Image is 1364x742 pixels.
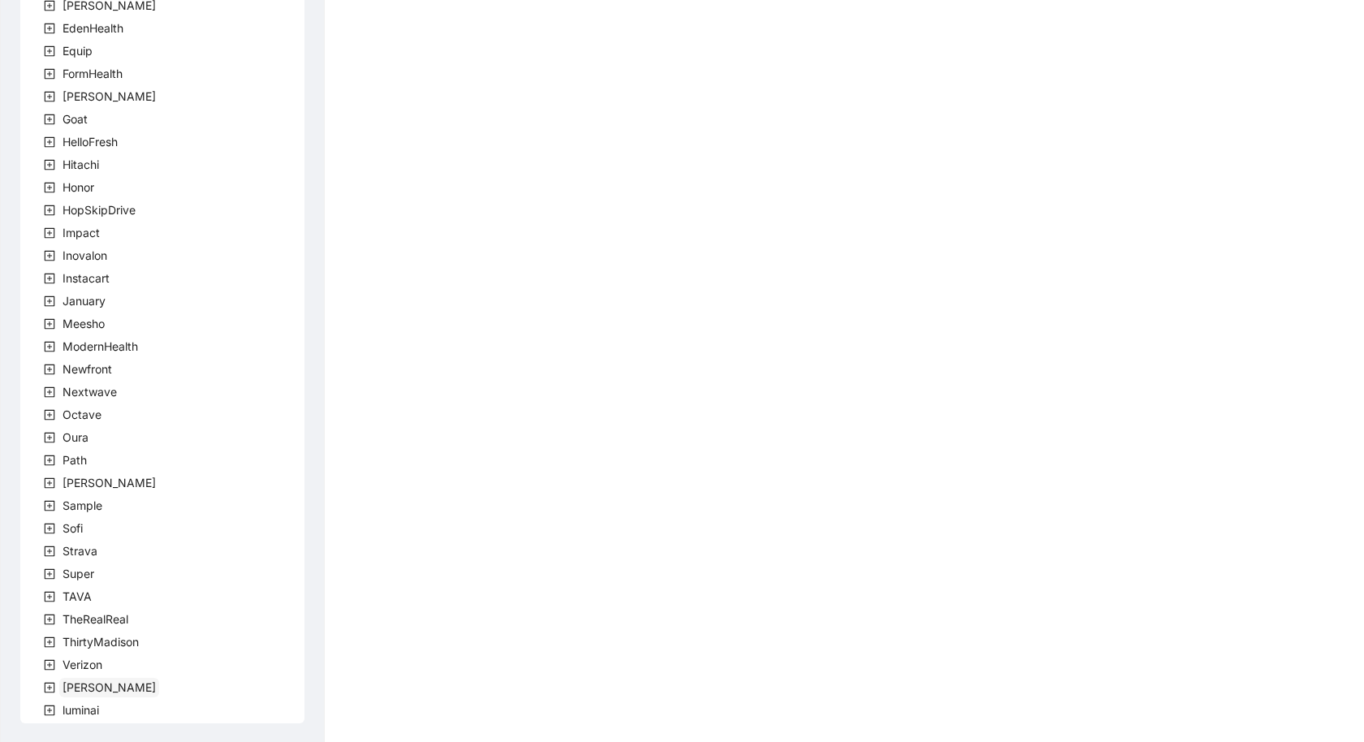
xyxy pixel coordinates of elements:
span: Octave [59,405,105,425]
span: January [59,291,109,311]
span: Rothman [59,473,159,493]
span: plus-square [44,250,55,261]
span: plus-square [44,705,55,716]
span: FormHealth [59,64,126,84]
span: Sofi [59,519,86,538]
span: plus-square [44,114,55,125]
span: Sample [63,498,102,512]
span: plus-square [44,91,55,102]
span: plus-square [44,523,55,534]
span: Inovalon [59,246,110,265]
span: Nextwave [59,382,120,402]
span: plus-square [44,182,55,193]
span: Octave [63,408,101,421]
span: plus-square [44,500,55,511]
span: [PERSON_NAME] [63,89,156,103]
span: ModernHealth [63,339,138,353]
span: TAVA [63,589,92,603]
span: HelloFresh [63,135,118,149]
span: luminai [59,701,102,720]
span: plus-square [44,364,55,375]
span: Super [59,564,97,584]
span: Honor [63,180,94,194]
span: EdenHealth [63,21,123,35]
span: Equip [59,41,96,61]
span: TheRealReal [63,612,128,626]
span: Meesho [59,314,108,334]
span: HopSkipDrive [59,201,139,220]
span: luminai [63,703,99,717]
span: ThirtyMadison [59,632,142,652]
span: Meesho [63,317,105,330]
span: plus-square [44,273,55,284]
span: Newfront [59,360,115,379]
span: Garner [59,87,159,106]
span: Hitachi [59,155,102,175]
span: EdenHealth [59,19,127,38]
span: Path [59,451,90,470]
span: Impact [59,223,103,243]
span: Path [63,453,87,467]
span: Hitachi [63,157,99,171]
span: Instacart [59,269,113,288]
span: plus-square [44,386,55,398]
span: plus-square [44,409,55,421]
span: plus-square [44,568,55,580]
span: plus-square [44,68,55,80]
span: plus-square [44,341,55,352]
span: [PERSON_NAME] [63,476,156,490]
span: Sample [59,496,106,516]
span: Verizon [59,655,106,675]
span: Goat [63,112,88,126]
span: Oura [63,430,88,444]
span: HopSkipDrive [63,203,136,217]
span: plus-square [44,159,55,170]
span: Impact [63,226,100,239]
span: Newfront [63,362,112,376]
span: plus-square [44,591,55,602]
span: plus-square [44,227,55,239]
span: plus-square [44,136,55,148]
span: Super [63,567,94,580]
span: Strava [59,541,101,561]
span: Verizon [63,658,102,671]
span: Instacart [63,271,110,285]
span: plus-square [44,296,55,307]
span: Goat [59,110,91,129]
span: plus-square [44,636,55,648]
span: plus-square [44,318,55,330]
span: plus-square [44,659,55,671]
span: plus-square [44,546,55,557]
span: January [63,294,106,308]
span: [PERSON_NAME] [63,680,156,694]
span: plus-square [44,432,55,443]
span: Equip [63,44,93,58]
span: TheRealReal [59,610,132,629]
span: plus-square [44,23,55,34]
span: Oura [59,428,92,447]
span: Sofi [63,521,83,535]
span: plus-square [44,614,55,625]
span: Virta [59,678,159,697]
span: plus-square [44,682,55,693]
span: Inovalon [63,248,107,262]
span: Honor [59,178,97,197]
span: HelloFresh [59,132,121,152]
span: ThirtyMadison [63,635,139,649]
span: plus-square [44,455,55,466]
span: Strava [63,544,97,558]
span: Nextwave [63,385,117,399]
span: plus-square [44,205,55,216]
span: plus-square [44,477,55,489]
span: plus-square [44,45,55,57]
span: FormHealth [63,67,123,80]
span: TAVA [59,587,95,606]
span: ModernHealth [59,337,141,356]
